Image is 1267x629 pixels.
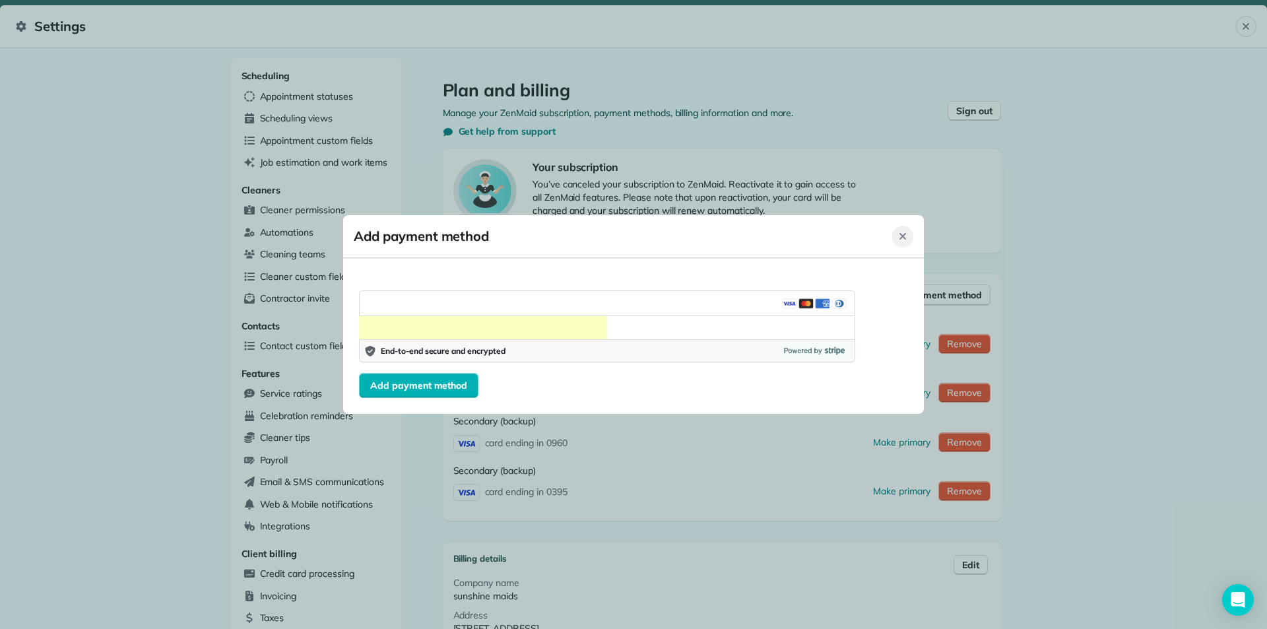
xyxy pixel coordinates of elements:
button: Add payment method [359,373,478,398]
p: End-to-end secure and encrypted [381,346,775,356]
iframe: Secure card number input frame [365,296,780,309]
iframe: Secure expiration date input frame [364,321,602,334]
span: Add payment method [370,379,467,392]
span: Add payment method [354,226,913,247]
iframe: Secure CVC input frame [612,321,849,334]
img: Card Flags [780,296,849,310]
img: Stripe powered [780,343,849,359]
button: Close [892,226,913,247]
